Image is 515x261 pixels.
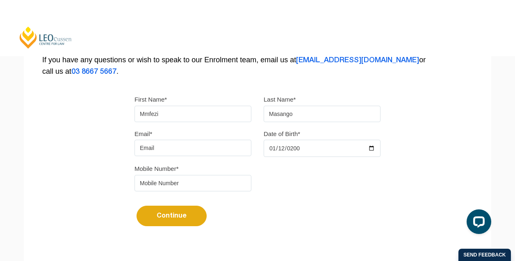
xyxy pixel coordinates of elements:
[134,175,251,191] input: Mobile Number
[264,106,381,122] input: Last name
[71,68,116,75] a: 03 8667 5667
[264,95,296,104] label: Last Name*
[134,140,251,156] input: Email
[134,130,152,138] label: Email*
[134,165,179,173] label: Mobile Number*
[296,57,419,64] a: [EMAIL_ADDRESS][DOMAIN_NAME]
[134,95,167,104] label: First Name*
[18,26,73,49] a: [PERSON_NAME] Centre for Law
[460,206,494,241] iframe: LiveChat chat widget
[264,130,300,138] label: Date of Birth*
[137,206,207,226] button: Continue
[134,106,251,122] input: First name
